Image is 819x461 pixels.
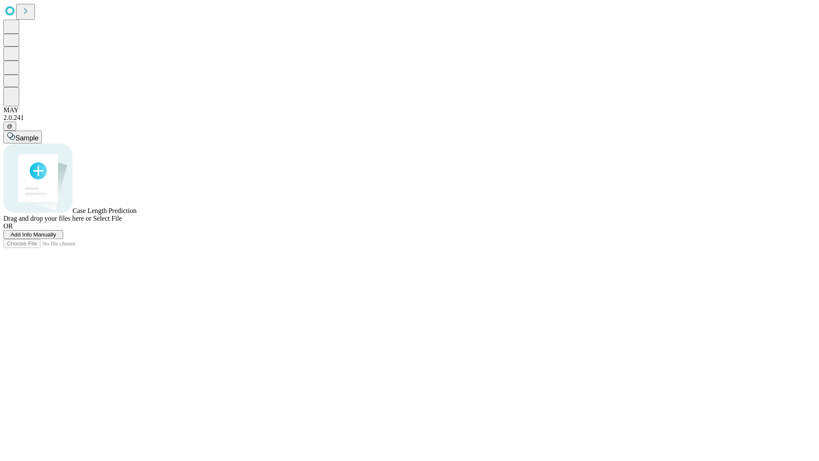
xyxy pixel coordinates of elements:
button: @ [3,122,16,131]
span: OR [3,222,13,230]
button: Sample [3,131,42,143]
div: MAY [3,106,816,114]
span: Sample [15,134,38,142]
span: Case Length Prediction [73,207,136,214]
span: Drag and drop your files here or [3,215,91,222]
button: Add Info Manually [3,230,63,239]
div: 2.0.241 [3,114,816,122]
span: Select File [93,215,122,222]
span: @ [7,123,13,129]
span: Add Info Manually [11,231,56,238]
